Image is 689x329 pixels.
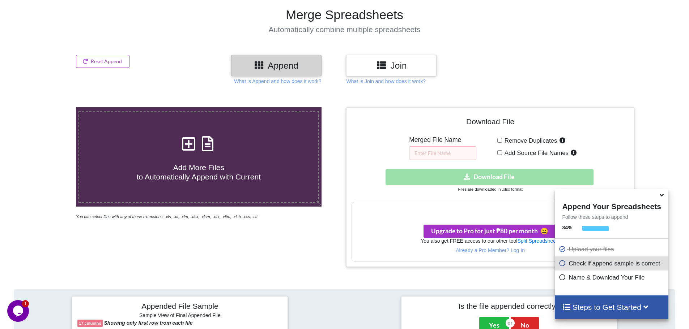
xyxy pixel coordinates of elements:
[502,137,557,144] span: Remove Duplicates
[76,215,258,219] i: You can select files with any of these extensions: .xls, .xlt, .xlm, .xlsx, .xlsm, .xltx, .xltm, ...
[558,273,666,282] p: Name & Download Your File
[352,60,431,71] h3: Join
[352,247,628,254] p: Already a Pro Member? Log In
[77,302,282,312] h4: Appended File Sample
[352,238,628,244] h6: You also get FREE access to our other tool
[237,60,316,71] h3: Append
[562,225,572,230] b: 34 %
[407,302,612,311] h4: Is the file appended correctly?
[346,78,425,85] p: What is Join and how does it work?
[409,136,476,144] h5: Merged File Name
[104,320,193,326] b: Showing only first row from each file
[79,321,101,325] b: 17 columns
[517,238,560,244] a: Split Spreadsheets
[555,200,668,211] h4: Append Your Spreadsheets
[558,259,666,268] p: Check if append sample is correct
[77,312,282,320] h6: Sample View of Final Appended File
[555,213,668,221] p: Follow these steps to append
[137,163,261,181] span: Add More Files to Automatically Append with Current
[352,206,628,214] h3: Your files are more than 1 MB
[458,187,522,191] small: Files are downloaded in .xlsx format
[424,225,556,238] button: Upgrade to Pro for just ₱80 per monthsmile
[352,113,629,133] h4: Download File
[234,78,321,85] p: What is Append and how does it work?
[409,146,476,160] input: Enter File Name
[502,150,569,156] span: Add Source File Names
[562,303,661,312] h4: Steps to Get Started
[538,227,548,235] span: smile
[7,300,30,322] iframe: chat widget
[558,245,666,254] p: Upload your files
[431,227,548,235] span: Upgrade to Pro for just ₱80 per month
[76,55,129,68] button: Reset Append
